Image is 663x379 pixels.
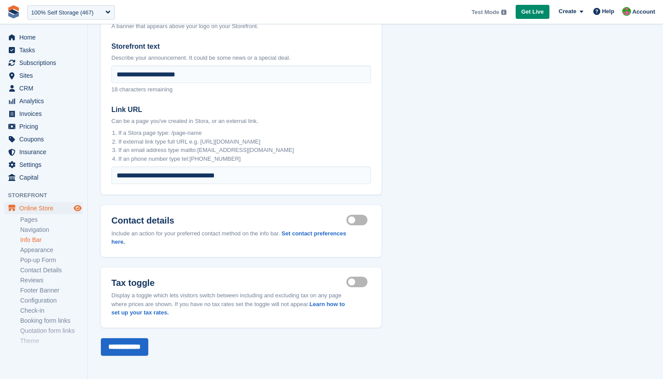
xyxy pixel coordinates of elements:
a: Footer Banner [20,286,83,295]
a: Reviews [20,276,83,285]
span: Pricing [19,120,72,133]
a: Quotation form links [20,327,83,335]
p: Describe your announcement. It could be some news or a special deal. [111,54,371,62]
a: Get Live [516,5,549,19]
a: menu [4,44,83,56]
a: Pop-up Form [20,256,83,264]
span: Help [602,7,614,16]
span: Online Store [19,202,72,214]
span: Get Live [521,7,544,16]
img: stora-icon-8386f47178a22dfd0bd8f6a31ec36ba5ce8667c1dd55bd0f319d3a0aa187defe.svg [7,5,20,18]
p: Can be a page you've created in Stora, or an external link. [111,117,371,126]
a: Info Bar [20,236,83,244]
span: Sites [19,69,72,82]
a: menu [4,171,83,184]
a: menu [4,146,83,158]
a: Configuration [20,296,83,305]
a: Appearance [20,246,83,254]
a: menu [4,120,83,133]
a: Check-in [20,307,83,315]
span: Capital [19,171,72,184]
span: Subscriptions [19,57,72,69]
div: 100% Self Storage (467) [31,8,93,17]
span: Coupons [19,133,72,145]
label: Tax toggle visible [346,282,371,283]
span: Display a toggle which lets visitors switch between including and excluding tax on any page where... [111,292,345,316]
span: CRM [19,82,72,94]
span: characters remaining [119,86,172,93]
label: Storefront text [111,41,371,52]
label: Contact details [111,216,346,226]
label: Link URL [111,105,371,115]
span: Invoices [19,108,72,120]
li: If external link type full URL e.g. [URL][DOMAIN_NAME] [118,137,371,146]
img: Will McNeilly [622,7,631,16]
a: Navigation [20,226,83,234]
a: menu [4,69,83,82]
a: menu [4,31,83,43]
a: Preview store [72,203,83,213]
div: A banner that appears above your logo on your Storefront. [111,22,258,31]
a: menu [4,82,83,94]
li: If an email address type mailto:[EMAIL_ADDRESS][DOMAIN_NAME] [118,146,371,155]
a: menu [4,108,83,120]
span: 18 [111,86,118,93]
li: If an phone number type tel:[PHONE_NUMBER] [118,155,371,163]
span: Create [559,7,576,16]
a: menu [4,57,83,69]
a: Pages [20,216,83,224]
label: Tax toggle [111,278,346,288]
label: Contact details visible [346,219,371,220]
a: menu [4,202,83,214]
a: Booking form links [20,317,83,325]
a: menu [4,133,83,145]
span: Account [632,7,655,16]
a: menu [4,95,83,107]
span: Home [19,31,72,43]
span: Analytics [19,95,72,107]
li: If a Stora page type: /page-name [118,129,371,137]
span: Test Mode [471,8,499,17]
a: Contact Details [20,266,83,274]
span: Insurance [19,146,72,158]
span: Tasks [19,44,72,56]
a: Theme [20,337,83,345]
span: Settings [19,159,72,171]
a: Learn how to set up your tax rates. [111,301,345,316]
span: Storefront [8,191,87,200]
span: Include an action for your preferred contact method on the info bar. [111,230,280,237]
a: menu [4,159,83,171]
img: icon-info-grey-7440780725fd019a000dd9b08b2336e03edf1995a4989e88bcd33f0948082b44.svg [501,10,506,15]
